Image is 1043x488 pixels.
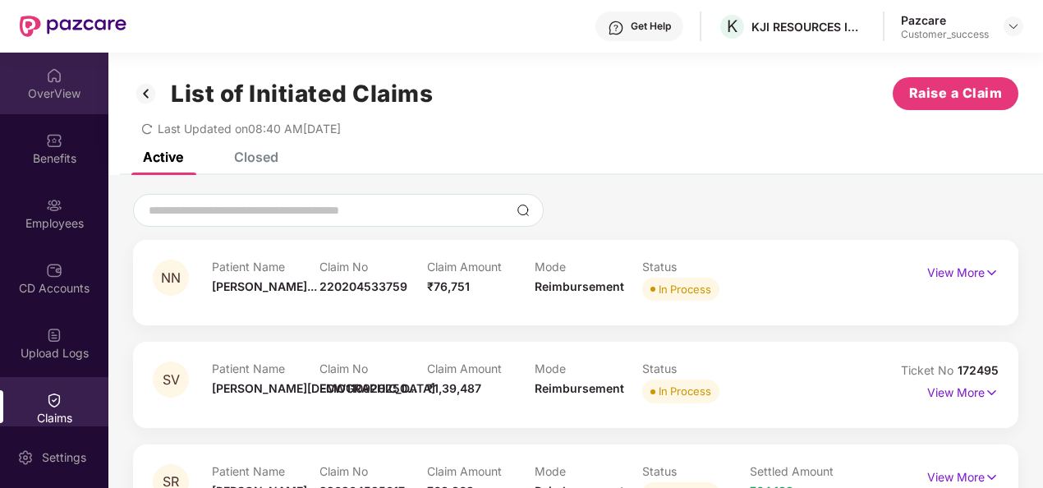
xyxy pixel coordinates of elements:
span: SV [163,373,180,387]
p: Status [642,361,750,375]
img: svg+xml;base64,PHN2ZyBpZD0iSG9tZSIgeG1sbnM9Imh0dHA6Ly93d3cudzMub3JnLzIwMDAvc3ZnIiB3aWR0aD0iMjAiIG... [46,67,62,84]
span: ₹76,751 [427,279,470,293]
h1: List of Initiated Claims [171,80,433,108]
span: NN [161,271,181,285]
p: Status [642,464,750,478]
img: svg+xml;base64,PHN2ZyBpZD0iRHJvcGRvd24tMzJ4MzIiIHhtbG5zPSJodHRwOi8vd3d3LnczLm9yZy8yMDAwL3N2ZyIgd2... [1007,20,1020,33]
p: Mode [535,260,642,274]
span: [PERSON_NAME]... [212,279,317,293]
button: Raise a Claim [893,77,1018,110]
span: Last Updated on 08:40 AM[DATE] [158,122,341,136]
span: redo [141,122,153,136]
span: K [727,16,737,36]
p: Patient Name [212,260,319,274]
p: View More [927,260,999,282]
p: Claim No [319,464,427,478]
p: Claim Amount [427,260,535,274]
span: Reimbursement [535,381,624,395]
p: Status [642,260,750,274]
p: Settled Amount [750,464,857,478]
span: Raise a Claim [909,83,1003,104]
img: svg+xml;base64,PHN2ZyBpZD0iQ2xhaW0iIHhtbG5zPSJodHRwOi8vd3d3LnczLm9yZy8yMDAwL3N2ZyIgd2lkdGg9IjIwIi... [46,392,62,408]
img: svg+xml;base64,PHN2ZyB4bWxucz0iaHR0cDovL3d3dy53My5vcmcvMjAwMC9zdmciIHdpZHRoPSIxNyIgaGVpZ2h0PSIxNy... [985,264,999,282]
img: svg+xml;base64,PHN2ZyBpZD0iVXBsb2FkX0xvZ3MiIGRhdGEtbmFtZT0iVXBsb2FkIExvZ3MiIHhtbG5zPSJodHRwOi8vd3... [46,327,62,343]
img: New Pazcare Logo [20,16,126,37]
div: Settings [37,449,91,466]
p: Claim No [319,260,427,274]
img: svg+xml;base64,PHN2ZyBpZD0iU2V0dGluZy0yMHgyMCIgeG1sbnM9Imh0dHA6Ly93d3cudzMub3JnLzIwMDAvc3ZnIiB3aW... [17,449,34,466]
span: ECW110920250... [319,381,417,395]
div: In Process [659,383,711,399]
span: Ticket No [901,363,958,377]
div: Pazcare [901,12,989,28]
img: svg+xml;base64,PHN2ZyB3aWR0aD0iMzIiIGhlaWdodD0iMzIiIHZpZXdCb3g9IjAgMCAzMiAzMiIgZmlsbD0ibm9uZSIgeG... [133,80,159,108]
p: Claim Amount [427,361,535,375]
p: Patient Name [212,464,319,478]
div: Customer_success [901,28,989,41]
span: [PERSON_NAME][DEMOGRAPHIC_DATA] [212,381,435,395]
p: Mode [535,361,642,375]
div: KJI RESOURCES INDIA PRIVATE LIMITED [751,19,866,35]
p: Patient Name [212,361,319,375]
img: svg+xml;base64,PHN2ZyB4bWxucz0iaHR0cDovL3d3dy53My5vcmcvMjAwMC9zdmciIHdpZHRoPSIxNyIgaGVpZ2h0PSIxNy... [985,468,999,486]
p: Mode [535,464,642,478]
div: Get Help [631,20,671,33]
div: In Process [659,281,711,297]
p: View More [927,380,999,402]
span: 220204533759 [319,279,407,293]
p: Claim No [319,361,427,375]
p: Claim Amount [427,464,535,478]
span: ₹1,39,487 [427,381,481,395]
img: svg+xml;base64,PHN2ZyBpZD0iQ0RfQWNjb3VudHMiIGRhdGEtbmFtZT0iQ0QgQWNjb3VudHMiIHhtbG5zPSJodHRwOi8vd3... [46,262,62,279]
img: svg+xml;base64,PHN2ZyB4bWxucz0iaHR0cDovL3d3dy53My5vcmcvMjAwMC9zdmciIHdpZHRoPSIxNyIgaGVpZ2h0PSIxNy... [985,384,999,402]
div: Closed [234,149,278,165]
img: svg+xml;base64,PHN2ZyBpZD0iSGVscC0zMngzMiIgeG1sbnM9Imh0dHA6Ly93d3cudzMub3JnLzIwMDAvc3ZnIiB3aWR0aD... [608,20,624,36]
span: 172495 [958,363,999,377]
img: svg+xml;base64,PHN2ZyBpZD0iQmVuZWZpdHMiIHhtbG5zPSJodHRwOi8vd3d3LnczLm9yZy8yMDAwL3N2ZyIgd2lkdGg9Ij... [46,132,62,149]
p: View More [927,464,999,486]
div: Active [143,149,183,165]
span: Reimbursement [535,279,624,293]
img: svg+xml;base64,PHN2ZyBpZD0iRW1wbG95ZWVzIiB4bWxucz0iaHR0cDovL3d3dy53My5vcmcvMjAwMC9zdmciIHdpZHRoPS... [46,197,62,214]
img: svg+xml;base64,PHN2ZyBpZD0iU2VhcmNoLTMyeDMyIiB4bWxucz0iaHR0cDovL3d3dy53My5vcmcvMjAwMC9zdmciIHdpZH... [517,204,530,217]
